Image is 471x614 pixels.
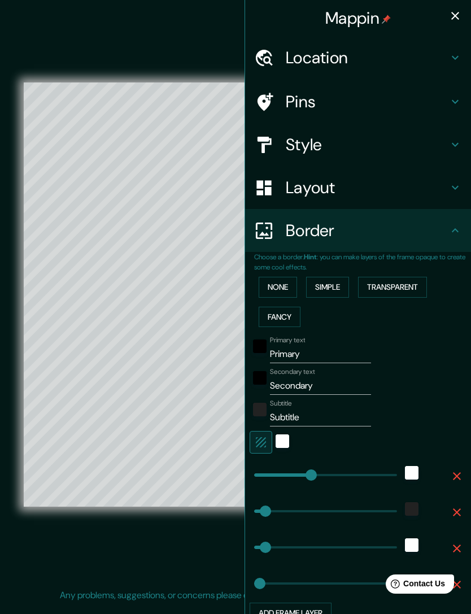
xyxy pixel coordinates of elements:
[405,466,418,480] button: white
[276,434,289,448] button: white
[270,336,305,345] label: Primary text
[286,92,448,112] h4: Pins
[382,15,391,24] img: pin-icon.png
[254,252,471,272] p: Choose a border. : you can make layers of the frame opaque to create some cool effects.
[306,277,349,298] button: Simple
[286,134,448,155] h4: Style
[405,502,418,516] button: color-222222
[270,399,292,408] label: Subtitle
[245,123,471,166] div: Style
[245,166,471,209] div: Layout
[286,177,448,198] h4: Layout
[304,252,317,262] b: Hint
[253,339,267,353] button: black
[286,47,448,68] h4: Location
[245,80,471,123] div: Pins
[245,209,471,252] div: Border
[60,589,407,602] p: Any problems, suggestions, or concerns please email .
[405,538,418,552] button: white
[325,8,391,28] h4: Mappin
[270,367,315,377] label: Secondary text
[370,570,459,602] iframe: Help widget launcher
[253,371,267,385] button: black
[286,220,448,241] h4: Border
[245,36,471,79] div: Location
[259,307,300,328] button: Fancy
[253,403,267,416] button: color-222222
[259,277,297,298] button: None
[358,277,427,298] button: Transparent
